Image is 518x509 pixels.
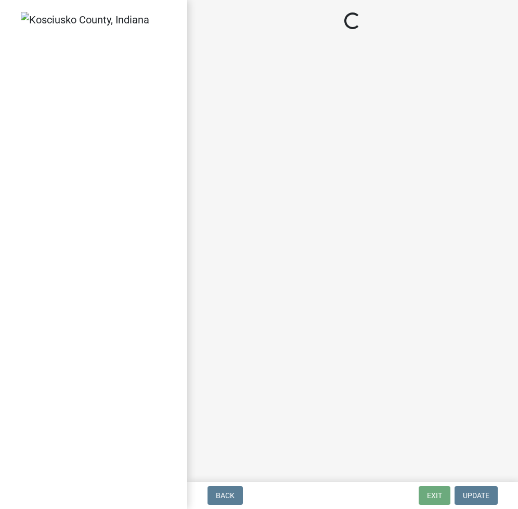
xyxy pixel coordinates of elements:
button: Back [208,486,243,505]
span: Update [463,491,489,500]
button: Update [455,486,498,505]
img: Kosciusko County, Indiana [21,12,149,28]
span: Back [216,491,235,500]
button: Exit [419,486,450,505]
